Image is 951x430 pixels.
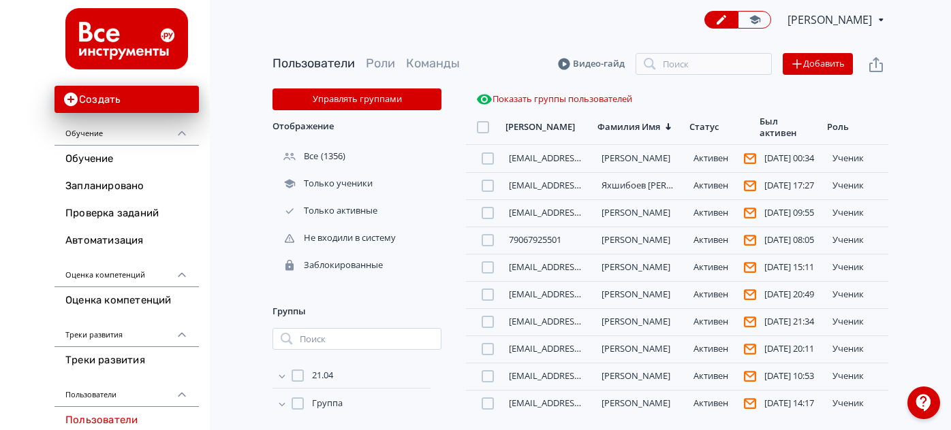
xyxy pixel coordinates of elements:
span: Анастасия Абрашкина [788,12,874,28]
a: Переключиться в режим ученика [738,11,771,29]
div: Только ученики [272,178,375,190]
a: [EMAIL_ADDRESS][DOMAIN_NAME] [509,397,653,409]
div: Активен [693,180,751,192]
a: [EMAIL_ADDRESS][DOMAIN_NAME] [509,342,653,354]
div: ученик [832,344,883,354]
div: Активен [693,316,751,328]
div: [DATE] 17:27 [764,180,822,191]
a: 79067925501 [509,233,561,246]
div: Фамилия Имя [597,121,660,133]
div: [DATE] 21:34 [764,316,822,327]
div: [DATE] 14:17 [764,398,822,409]
div: Пользователи [54,374,199,407]
div: Был активен [760,116,809,139]
div: Статус [689,121,719,133]
svg: Пользователь не подтвердил адрес эл. почты и поэтому не получает системные уведомления [744,288,756,301]
div: ученик [832,208,883,218]
div: ученик [832,289,883,300]
div: Обучение [54,113,199,146]
svg: Пользователь не подтвердил адрес эл. почты и поэтому не получает системные уведомления [744,180,756,192]
div: Активен [693,234,751,246]
svg: Пользователь не подтвердил адрес эл. почты и поэтому не получает системные уведомления [744,397,756,410]
a: Проверка заданий [54,200,199,227]
div: (1356) [272,143,441,170]
div: Активен [693,397,751,410]
div: Только активные [272,205,380,217]
div: [DATE] 09:55 [764,208,822,218]
a: [EMAIL_ADDRESS][DOMAIN_NAME] [509,179,653,191]
div: ученик [832,235,883,246]
div: Не входили в систему [272,232,399,244]
button: Добавить [783,53,853,75]
a: [PERSON_NAME] [602,261,670,273]
a: Пользователи [272,56,355,71]
span: 21.04 [312,369,333,382]
div: ученик [832,262,883,273]
div: Отображение [272,110,441,143]
a: [EMAIL_ADDRESS][DOMAIN_NAME] [509,369,653,382]
a: [EMAIL_ADDRESS][DOMAIN_NAME] [509,152,653,164]
div: Активен [693,207,751,219]
svg: Пользователь не подтвердил адрес эл. почты и поэтому не получает системные уведомления [744,316,756,328]
div: Активен [693,152,751,165]
svg: Пользователь не подтвердил адрес эл. почты и поэтому не получает системные уведомления [744,261,756,274]
div: ученик [832,180,883,191]
img: https://files.teachbase.ru/system/account/58008/logo/medium-5ae35628acea0f91897e3bd663f220f6.png [65,8,188,69]
svg: Пользователь не подтвердил адрес эл. почты и поэтому не получает системные уведомления [744,207,756,219]
a: [EMAIL_ADDRESS][DOMAIN_NAME] [509,288,653,300]
button: Управлять группами [272,88,441,110]
a: Запланировано [54,173,199,200]
a: [PERSON_NAME] [602,206,670,218]
div: [DATE] 15:11 [764,262,822,273]
div: Группы [272,295,441,328]
span: Группа [312,397,343,410]
a: [EMAIL_ADDRESS][DOMAIN_NAME] [509,261,653,273]
div: [DATE] 08:05 [764,235,822,246]
div: [DATE] 20:11 [764,344,822,354]
a: [PERSON_NAME] [602,288,670,300]
div: Активен [693,261,751,274]
div: [DATE] 00:34 [764,153,822,164]
div: Активен [693,370,751,382]
div: Треки развития [54,314,199,347]
a: Оценка компетенций [54,287,199,314]
div: Активен [693,288,751,301]
div: [PERSON_NAME] [505,121,575,133]
button: Показать группы пользователей [473,88,635,110]
a: Роли [366,56,395,71]
div: Все [272,150,321,163]
a: Обучение [54,146,199,173]
div: ученик [832,316,883,327]
a: [EMAIL_ADDRESS][DOMAIN_NAME] [509,315,653,327]
a: [EMAIL_ADDRESS][DOMAIN_NAME] [509,206,653,218]
a: [PERSON_NAME] [602,152,670,164]
svg: Пользователь не подтвердил адрес эл. почты и поэтому не получает системные уведомления [744,234,756,246]
div: Заблокированные [272,259,386,271]
a: Треки развития [54,347,199,374]
a: Видео-гайд [558,57,625,71]
div: ученик [832,371,883,382]
div: [DATE] 20:49 [764,289,822,300]
a: [PERSON_NAME] [602,315,670,327]
a: Команды [406,56,460,71]
a: Яхшибоев [PERSON_NAME] [602,179,717,191]
svg: Пользователь не подтвердил адрес эл. почты и поэтому не получает системные уведомления [744,370,756,382]
svg: Экспорт пользователей файлом [868,56,884,73]
a: [PERSON_NAME] [602,369,670,382]
div: ученик [832,153,883,164]
div: Активен [693,343,751,355]
div: ученик [832,398,883,409]
svg: Пользователь не подтвердил адрес эл. почты и поэтому не получает системные уведомления [744,152,756,165]
div: Оценка компетенций [54,254,199,287]
a: [PERSON_NAME] [602,233,670,246]
a: [PERSON_NAME] [602,342,670,354]
div: [DATE] 10:53 [764,371,822,382]
button: Создать [54,86,199,113]
svg: Пользователь не подтвердил адрес эл. почты и поэтому не получает системные уведомления [744,343,756,355]
div: Роль [827,121,849,133]
a: [PERSON_NAME] [602,397,670,409]
a: Автоматизация [54,227,199,254]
